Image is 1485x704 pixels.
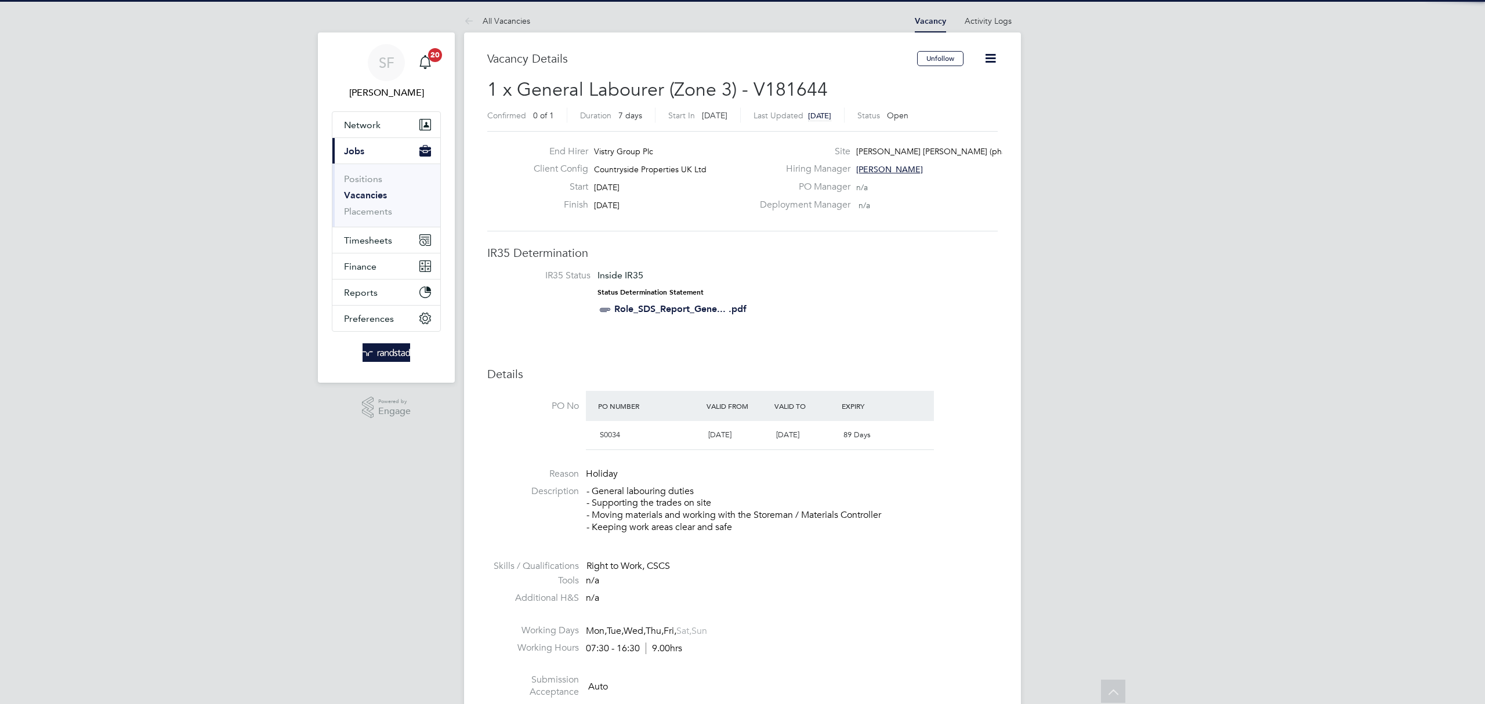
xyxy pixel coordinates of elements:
label: Description [487,485,579,498]
div: 07:30 - 16:30 [586,643,682,655]
div: Valid To [772,395,839,416]
span: Auto [588,681,608,692]
label: Tools [487,575,579,587]
label: PO Manager [753,181,850,193]
h3: Details [487,366,998,382]
span: n/a [856,182,868,193]
label: PO No [487,400,579,412]
span: Network [344,119,381,130]
a: 20 [414,44,437,81]
label: Start [524,181,588,193]
label: Additional H&S [487,592,579,604]
strong: Status Determination Statement [597,288,704,296]
span: [DATE] [594,182,620,193]
span: Fri, [664,625,676,637]
div: Right to Work, CSCS [586,560,998,572]
span: Mon, [586,625,607,637]
a: SF[PERSON_NAME] [332,44,441,100]
span: Open [887,110,908,121]
span: [DATE] [708,430,731,440]
span: Jobs [344,146,364,157]
a: Vacancies [344,190,387,201]
a: Activity Logs [965,16,1012,26]
div: Valid From [704,395,772,416]
span: [DATE] [702,110,727,121]
span: [DATE] [594,200,620,211]
label: Finish [524,199,588,211]
span: Holiday [586,468,618,480]
span: 0 of 1 [533,110,554,121]
span: [DATE] [776,430,799,440]
span: Timesheets [344,235,392,246]
div: Jobs [332,164,440,227]
a: Vacancy [915,16,946,26]
a: Role_SDS_Report_Gene... .pdf [614,303,747,314]
span: Sat, [676,625,691,637]
span: Inside IR35 [597,270,643,281]
label: Last Updated [754,110,803,121]
h3: Vacancy Details [487,51,917,66]
span: n/a [859,200,870,211]
span: S0034 [600,430,620,440]
span: Engage [378,407,411,416]
label: Start In [668,110,695,121]
span: Vistry Group Plc [594,146,653,157]
span: SF [379,55,394,70]
a: All Vacancies [464,16,530,26]
span: 1 x General Labourer (Zone 3) - V181644 [487,78,828,101]
span: 7 days [618,110,642,121]
button: Network [332,112,440,137]
span: Countryside Properties UK Ltd [594,164,707,175]
span: Thu, [646,625,664,637]
label: Client Config [524,163,588,175]
label: Duration [580,110,611,121]
button: Preferences [332,306,440,331]
span: Sun [691,625,707,637]
label: Deployment Manager [753,199,850,211]
label: IR35 Status [499,270,591,282]
a: Positions [344,173,382,184]
a: Go to home page [332,343,441,362]
label: End Hirer [524,146,588,158]
button: Finance [332,253,440,279]
span: 89 Days [843,430,871,440]
a: Placements [344,206,392,217]
button: Unfollow [917,51,964,66]
span: Tue, [607,625,624,637]
span: n/a [586,575,599,586]
label: Skills / Qualifications [487,560,579,572]
span: [DATE] [808,111,831,121]
span: Powered by [378,397,411,407]
span: [PERSON_NAME] [PERSON_NAME] (phase 2) [856,146,1023,157]
span: Reports [344,287,378,298]
label: Site [753,146,850,158]
button: Reports [332,280,440,305]
img: randstad-logo-retina.png [363,343,411,362]
span: [PERSON_NAME] [856,164,923,175]
div: Expiry [839,395,907,416]
span: 9.00hrs [646,643,682,654]
span: 20 [428,48,442,62]
label: Submission Acceptance [487,674,579,698]
label: Reason [487,468,579,480]
span: Finance [344,261,376,272]
span: n/a [586,592,599,604]
span: Preferences [344,313,394,324]
span: Sheree Flatman [332,86,441,100]
label: Confirmed [487,110,526,121]
label: Working Hours [487,642,579,654]
button: Timesheets [332,227,440,253]
label: Hiring Manager [753,163,850,175]
div: PO Number [595,395,704,416]
button: Jobs [332,138,440,164]
span: Wed, [624,625,646,637]
label: Status [857,110,880,121]
h3: IR35 Determination [487,245,998,260]
label: Working Days [487,625,579,637]
a: Powered byEngage [362,397,411,419]
p: - General labouring duties - Supporting the trades on site - Moving materials and working with th... [586,485,998,534]
nav: Main navigation [318,32,455,383]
